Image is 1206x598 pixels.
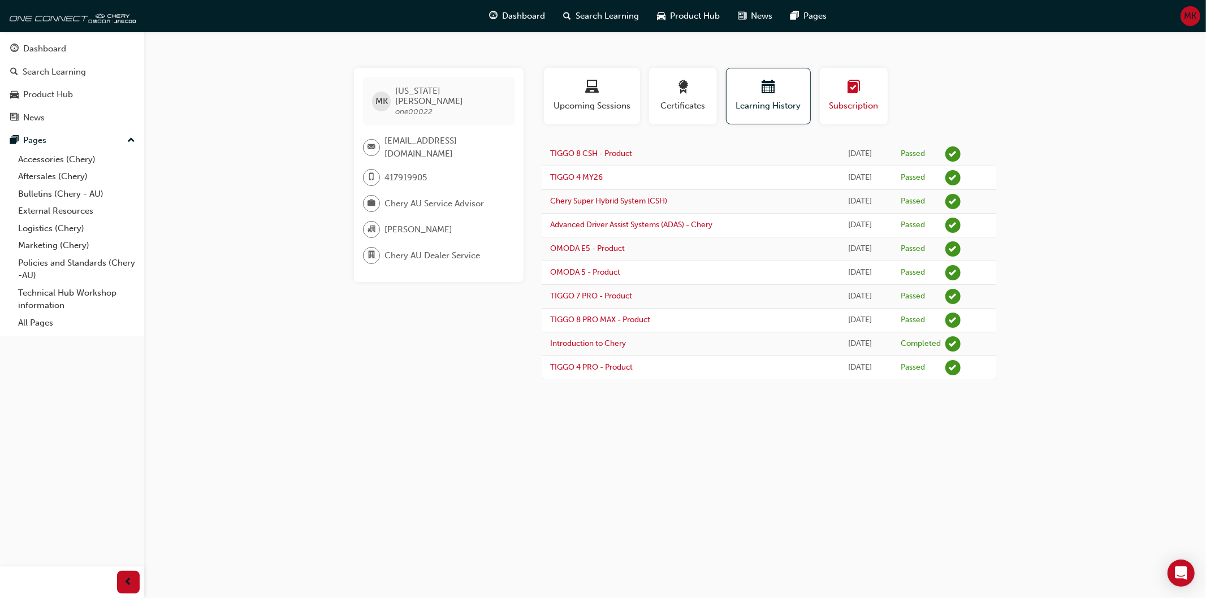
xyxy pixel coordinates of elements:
[368,248,375,263] span: department-icon
[124,575,133,590] span: prev-icon
[544,68,640,124] button: Upcoming Sessions
[945,336,961,352] span: learningRecordVerb_COMPLETE-icon
[550,339,626,348] a: Introduction to Chery
[836,148,884,161] div: Fri Aug 22 2025 16:08:25 GMT+1000 (Australian Eastern Standard Time)
[550,362,633,372] a: TIGGO 4 PRO - Product
[945,265,961,280] span: learningRecordVerb_PASS-icon
[945,313,961,328] span: learningRecordVerb_PASS-icon
[384,249,480,262] span: Chery AU Dealer Service
[10,136,19,146] span: pages-icon
[836,361,884,374] div: Thu Jun 26 2025 16:05:35 GMT+1000 (Australian Eastern Standard Time)
[368,196,375,211] span: briefcase-icon
[23,134,46,147] div: Pages
[6,5,136,27] img: oneconnect
[503,10,546,23] span: Dashboard
[945,360,961,375] span: learningRecordVerb_PASS-icon
[649,5,729,28] a: car-iconProduct Hub
[14,202,140,220] a: External Resources
[836,219,884,232] div: Tue Jul 08 2025 15:34:32 GMT+1000 (Australian Eastern Standard Time)
[729,5,782,28] a: news-iconNews
[384,135,505,160] span: [EMAIL_ADDRESS][DOMAIN_NAME]
[552,99,632,112] span: Upcoming Sessions
[649,68,717,124] button: Certificates
[836,266,884,279] div: Tue Jul 08 2025 09:52:36 GMT+1000 (Australian Eastern Standard Time)
[5,130,140,151] button: Pages
[585,80,599,96] span: laptop-icon
[738,9,747,23] span: news-icon
[804,10,827,23] span: Pages
[490,9,498,23] span: guage-icon
[1168,560,1195,587] div: Open Intercom Messenger
[901,362,925,373] div: Passed
[836,195,884,208] div: Tue Jul 08 2025 15:52:30 GMT+1000 (Australian Eastern Standard Time)
[901,291,925,302] div: Passed
[5,38,140,59] a: Dashboard
[14,151,140,168] a: Accessories (Chery)
[762,80,775,96] span: calendar-icon
[945,241,961,257] span: learningRecordVerb_PASS-icon
[945,289,961,304] span: learningRecordVerb_PASS-icon
[901,267,925,278] div: Passed
[836,314,884,327] div: Mon Jul 07 2025 16:04:21 GMT+1000 (Australian Eastern Standard Time)
[23,66,86,79] div: Search Learning
[14,254,140,284] a: Policies and Standards (Chery -AU)
[945,218,961,233] span: learningRecordVerb_PASS-icon
[368,170,375,185] span: mobile-icon
[550,149,632,158] a: TIGGO 8 CSH - Product
[901,315,925,326] div: Passed
[836,171,884,184] div: Fri Aug 22 2025 09:13:37 GMT+1000 (Australian Eastern Standard Time)
[10,44,19,54] span: guage-icon
[550,172,603,182] a: TIGGO 4 MY26
[550,244,625,253] a: OMODA E5 - Product
[901,244,925,254] div: Passed
[751,10,773,23] span: News
[901,339,941,349] div: Completed
[676,80,690,96] span: award-icon
[384,223,452,236] span: [PERSON_NAME]
[481,5,555,28] a: guage-iconDashboard
[10,67,18,77] span: search-icon
[5,107,140,128] a: News
[368,222,375,237] span: organisation-icon
[658,9,666,23] span: car-icon
[368,140,375,155] span: email-icon
[945,194,961,209] span: learningRecordVerb_PASS-icon
[550,267,620,277] a: OMODA 5 - Product
[576,10,639,23] span: Search Learning
[1181,6,1200,26] button: MK
[14,220,140,237] a: Logistics (Chery)
[384,197,484,210] span: Chery AU Service Advisor
[23,111,45,124] div: News
[14,237,140,254] a: Marketing (Chery)
[550,315,650,324] a: TIGGO 8 PRO MAX - Product
[836,337,884,350] div: Mon Jul 07 2025 15:50:08 GMT+1000 (Australian Eastern Standard Time)
[901,172,925,183] div: Passed
[836,242,884,255] div: Tue Jul 08 2025 11:21:58 GMT+1000 (Australian Eastern Standard Time)
[14,314,140,332] a: All Pages
[564,9,572,23] span: search-icon
[671,10,720,23] span: Product Hub
[10,90,19,100] span: car-icon
[726,68,811,124] button: Learning History
[550,196,667,206] a: Chery Super Hybrid System (CSH)
[5,36,140,130] button: DashboardSearch LearningProduct HubNews
[127,133,135,148] span: up-icon
[901,196,925,207] div: Passed
[10,113,19,123] span: news-icon
[791,9,799,23] span: pages-icon
[847,80,861,96] span: learningplan-icon
[395,86,505,106] span: [US_STATE] [PERSON_NAME]
[555,5,649,28] a: search-iconSearch Learning
[5,84,140,105] a: Product Hub
[735,99,802,112] span: Learning History
[658,99,708,112] span: Certificates
[1185,10,1197,23] span: MK
[23,88,73,101] div: Product Hub
[384,171,427,184] span: 417919905
[375,95,388,108] span: MK
[550,291,632,301] a: TIGGO 7 PRO - Product
[23,42,66,55] div: Dashboard
[945,146,961,162] span: learningRecordVerb_PASS-icon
